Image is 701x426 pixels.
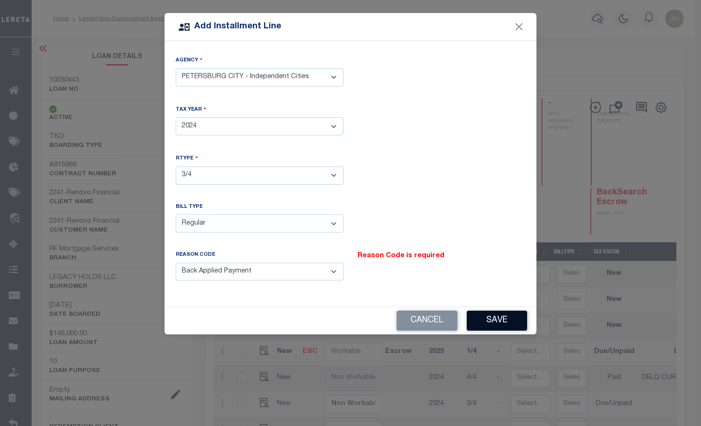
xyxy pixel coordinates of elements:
button: Cancel [397,311,457,331]
label: Reason Code [176,251,215,259]
button: Save [467,311,527,331]
label: Agency [176,56,203,65]
label: Bill Type [176,203,203,211]
label: Tax Year [176,105,206,114]
label: RType [176,154,198,163]
div: Reason Code is required [357,251,525,261]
